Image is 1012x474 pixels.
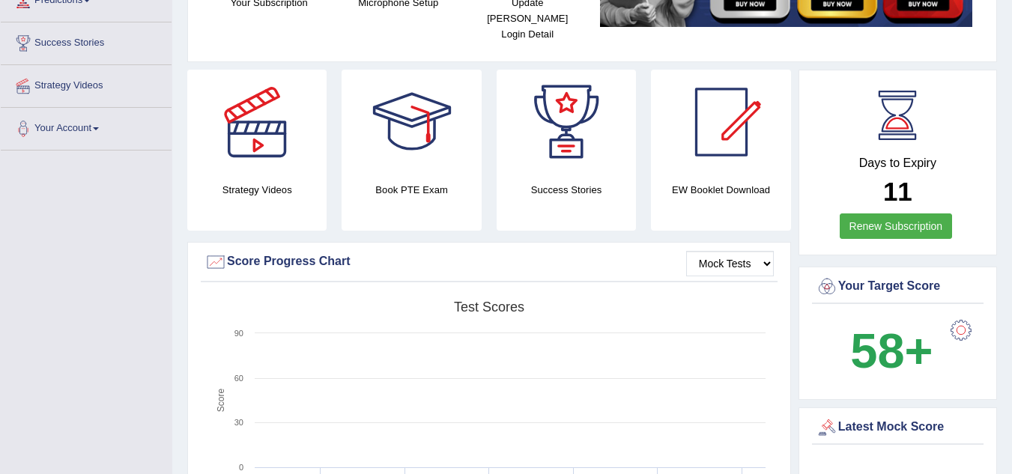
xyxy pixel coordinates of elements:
a: Success Stories [1,22,172,60]
b: 58+ [850,323,933,378]
tspan: Test scores [454,300,524,315]
h4: Book PTE Exam [342,182,481,198]
a: Strategy Videos [1,65,172,103]
h4: Success Stories [497,182,636,198]
h4: Strategy Videos [187,182,327,198]
text: 60 [234,374,243,383]
a: Renew Subscription [840,213,953,239]
a: Your Account [1,108,172,145]
div: Latest Mock Score [816,416,980,439]
h4: Days to Expiry [816,157,980,170]
h4: EW Booklet Download [651,182,790,198]
text: 0 [239,463,243,472]
b: 11 [883,177,912,206]
div: Your Target Score [816,276,980,298]
text: 90 [234,329,243,338]
text: 30 [234,418,243,427]
tspan: Score [216,389,226,413]
div: Score Progress Chart [204,251,774,273]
